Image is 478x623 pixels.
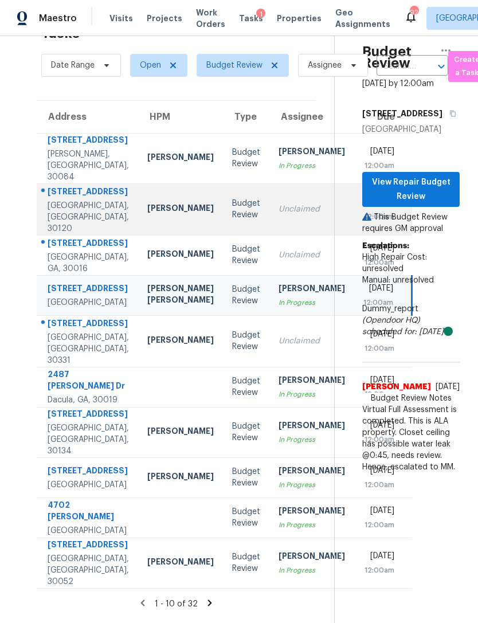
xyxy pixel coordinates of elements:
div: [STREET_ADDRESS] [48,186,129,200]
div: [GEOGRAPHIC_DATA], [GEOGRAPHIC_DATA], 30052 [48,553,129,587]
div: [PERSON_NAME] [147,202,214,217]
span: Virtual Full Assessment is completed. This is ALA property. Closet ceiling has possible water lea... [362,404,460,473]
div: [GEOGRAPHIC_DATA] [48,479,129,491]
span: Work Orders [196,7,225,30]
div: Budget Review [232,284,260,307]
th: Address [37,101,138,133]
div: In Progress [279,565,345,576]
span: [PERSON_NAME] [362,381,431,404]
div: Budget Review [232,375,260,398]
span: 1 - 10 of 32 [155,600,198,608]
span: Properties [277,13,322,24]
div: [GEOGRAPHIC_DATA] [362,124,460,135]
div: 2487 [PERSON_NAME] Dr [48,369,129,394]
div: Budget Review [232,506,260,529]
i: scheduled for: [DATE] [362,328,444,336]
button: View Repair Budget Review [362,172,460,207]
div: In Progress [279,479,345,491]
div: Budget Review [232,421,260,444]
div: [PERSON_NAME] [147,248,214,262]
div: [PERSON_NAME] [147,334,214,348]
input: Search by address [377,58,416,76]
div: [STREET_ADDRESS] [48,237,129,252]
div: [PERSON_NAME] [279,505,345,519]
div: [PERSON_NAME] [279,465,345,479]
span: [DATE] 16:59 [436,383,460,402]
div: 4702 [PERSON_NAME] [48,499,129,525]
span: Date Range [51,60,95,71]
div: [PERSON_NAME] [147,151,214,166]
div: [GEOGRAPHIC_DATA], [GEOGRAPHIC_DATA], 30120 [48,200,129,234]
div: [GEOGRAPHIC_DATA] [48,297,129,308]
div: Budget Review [232,330,260,352]
div: Budget Review [232,198,260,221]
div: Dacula, GA, 30019 [48,394,129,406]
div: [PERSON_NAME] [147,556,214,570]
div: Unclaimed [279,203,345,215]
span: Open [140,60,161,71]
div: Dummy_report [362,303,460,338]
h2: Budget Review [362,46,432,69]
button: Open [433,58,449,75]
div: [PERSON_NAME] [147,471,214,485]
div: 92 [410,7,418,18]
div: [STREET_ADDRESS] [48,134,129,148]
div: Budget Review [232,147,260,170]
div: Budget Review [232,244,260,267]
div: Budget Review [232,466,260,489]
div: [PERSON_NAME] [279,550,345,565]
span: Geo Assignments [335,7,390,30]
div: Unclaimed [279,249,345,261]
span: Assignee [308,60,342,71]
div: In Progress [279,297,345,308]
div: [STREET_ADDRESS] [48,465,129,479]
i: (Opendoor HQ) [362,316,420,324]
span: Projects [147,13,182,24]
div: In Progress [279,160,345,171]
div: [PERSON_NAME] [279,420,345,434]
span: Visits [109,13,133,24]
span: High Repair Cost: unresolved [362,253,427,273]
div: [STREET_ADDRESS] [48,318,129,332]
div: In Progress [279,434,345,445]
span: Budget Review Notes [364,393,459,404]
span: Manual: unresolved [362,276,434,284]
div: [GEOGRAPHIC_DATA] [48,525,129,536]
th: Assignee [269,101,354,133]
span: Tasks [239,14,263,22]
span: View Repair Budget Review [371,175,450,203]
th: Type [223,101,269,133]
div: [GEOGRAPHIC_DATA], [GEOGRAPHIC_DATA], 30331 [48,332,129,366]
div: [PERSON_NAME] [279,374,345,389]
span: Budget Review [206,60,262,71]
div: 1 [256,9,265,20]
div: In Progress [279,389,345,400]
div: [PERSON_NAME] [PERSON_NAME] [147,283,214,308]
div: [PERSON_NAME] [279,146,345,160]
span: Maestro [39,13,77,24]
div: [DATE] by 12:00am [362,78,434,89]
button: Copy Address [442,103,458,124]
div: Unclaimed [279,335,345,347]
p: This Budget Review requires GM approval [362,211,460,234]
div: [STREET_ADDRESS] [48,408,129,422]
div: [STREET_ADDRESS] [48,283,129,297]
th: HPM [138,101,223,133]
div: [GEOGRAPHIC_DATA], [GEOGRAPHIC_DATA], 30134 [48,422,129,457]
div: [PERSON_NAME] [147,425,214,440]
h2: Tasks [41,28,80,39]
div: [PERSON_NAME] [279,283,345,297]
div: [PERSON_NAME], [GEOGRAPHIC_DATA], 30084 [48,148,129,183]
div: [STREET_ADDRESS] [48,539,129,553]
b: Escalations: [362,242,409,250]
div: In Progress [279,519,345,531]
h5: [STREET_ADDRESS] [362,108,442,119]
div: [GEOGRAPHIC_DATA], GA, 30016 [48,252,129,275]
div: Budget Review [232,551,260,574]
